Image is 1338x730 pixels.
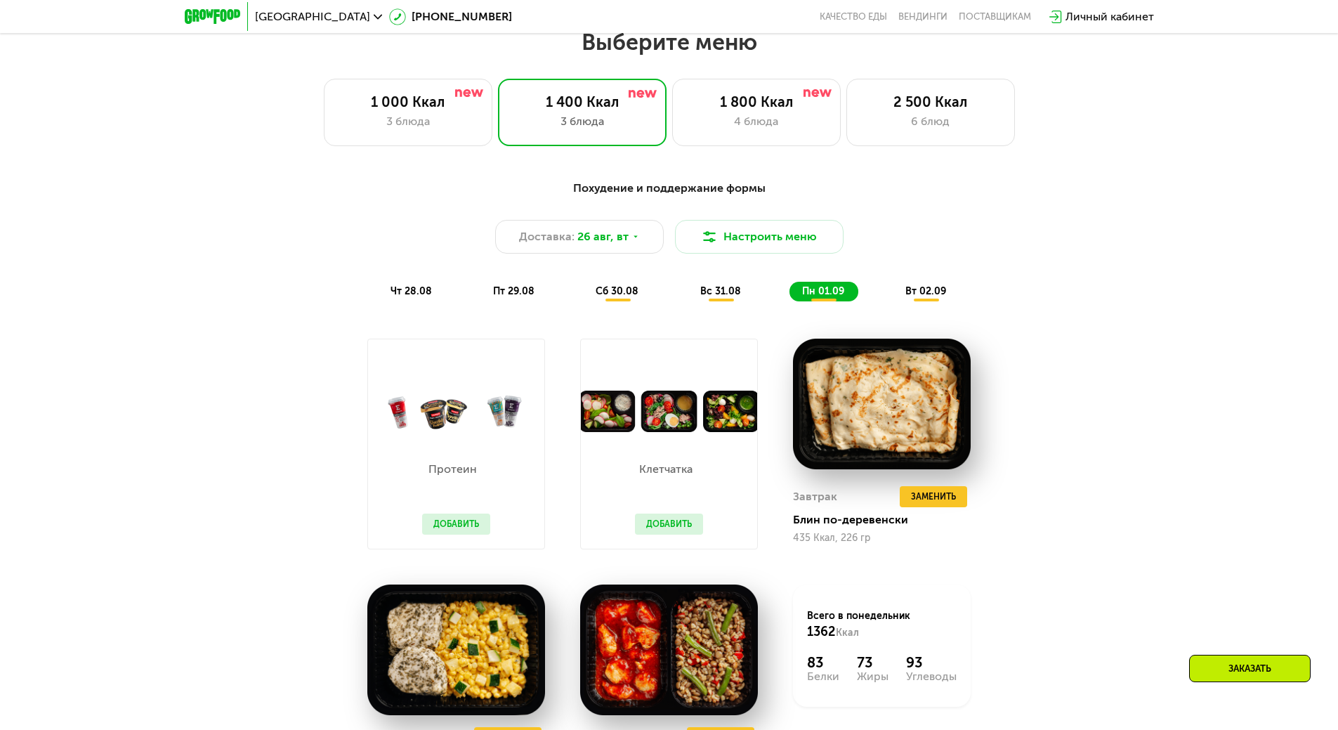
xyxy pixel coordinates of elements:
[577,228,629,245] span: 26 авг, вт
[339,113,478,130] div: 3 блюда
[898,11,947,22] a: Вендинги
[513,113,652,130] div: 3 блюда
[254,180,1085,197] div: Похудение и поддержание формы
[906,654,957,671] div: 93
[391,285,432,297] span: чт 28.08
[911,490,956,504] span: Заменить
[807,654,839,671] div: 83
[255,11,370,22] span: [GEOGRAPHIC_DATA]
[675,220,844,254] button: Настроить меню
[45,28,1293,56] h2: Выберите меню
[807,671,839,682] div: Белки
[422,464,483,475] p: Протеин
[493,285,534,297] span: пт 29.08
[905,285,946,297] span: вт 02.09
[807,609,957,640] div: Всего в понедельник
[900,486,967,507] button: Заменить
[635,464,696,475] p: Клетчатка
[857,654,888,671] div: 73
[861,113,1000,130] div: 6 блюд
[1189,655,1311,682] div: Заказать
[802,285,844,297] span: пн 01.09
[389,8,512,25] a: [PHONE_NUMBER]
[820,11,887,22] a: Качество еды
[339,93,478,110] div: 1 000 Ккал
[836,627,859,639] span: Ккал
[687,113,826,130] div: 4 блюда
[596,285,638,297] span: сб 30.08
[857,671,888,682] div: Жиры
[906,671,957,682] div: Углеводы
[635,514,703,535] button: Добавить
[687,93,826,110] div: 1 800 Ккал
[807,624,836,639] span: 1362
[700,285,741,297] span: вс 31.08
[513,93,652,110] div: 1 400 Ккал
[422,514,490,535] button: Добавить
[793,533,971,544] div: 435 Ккал, 226 гр
[1065,8,1154,25] div: Личный кабинет
[861,93,1000,110] div: 2 500 Ккал
[793,486,837,507] div: Завтрак
[519,228,575,245] span: Доставка:
[959,11,1031,22] div: поставщикам
[793,513,982,527] div: Блин по-деревенски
